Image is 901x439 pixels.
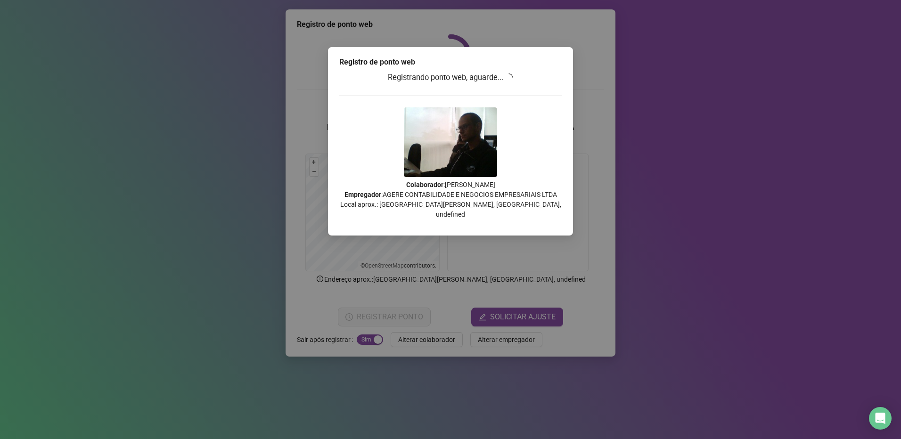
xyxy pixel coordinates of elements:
div: Registro de ponto web [339,57,562,68]
p: : [PERSON_NAME] : AGERE CONTABILIDADE E NEGOCIOS EMPRESARIAIS LTDA Local aprox.: [GEOGRAPHIC_DATA... [339,180,562,219]
strong: Colaborador [406,181,443,188]
div: Open Intercom Messenger [869,407,892,430]
h3: Registrando ponto web, aguarde... [339,72,562,84]
strong: Empregador [344,191,381,198]
span: loading [505,73,513,81]
img: Z [404,107,497,177]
